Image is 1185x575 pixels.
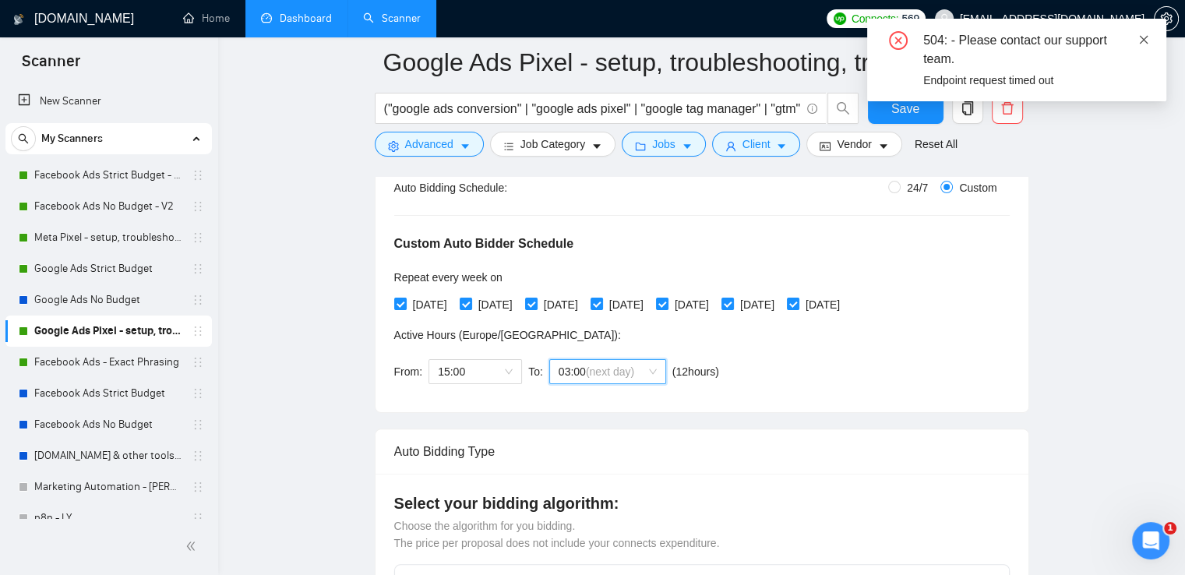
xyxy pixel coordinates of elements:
button: search [827,93,859,124]
a: searchScanner [363,12,421,25]
a: Google Ads Strict Budget [34,253,182,284]
span: search [828,101,858,115]
span: Connects: [852,10,898,27]
span: holder [192,481,204,493]
span: [DATE] [799,296,846,313]
span: holder [192,356,204,369]
span: user [939,13,950,24]
span: 24/7 [901,179,934,196]
span: holder [192,387,204,400]
span: To: [528,365,543,378]
span: holder [192,231,204,244]
span: folder [635,140,646,152]
span: user [725,140,736,152]
div: Auto Bidding Schedule: [394,179,599,196]
button: setting [1154,6,1179,31]
span: Custom [953,179,1003,196]
span: Job Category [520,136,585,153]
img: upwork-logo.png [834,12,846,25]
input: Search Freelance Jobs... [384,99,800,118]
span: caret-down [776,140,787,152]
span: info-circle [807,104,817,114]
span: holder [192,263,204,275]
a: dashboardDashboard [261,12,332,25]
span: close [1138,34,1149,45]
span: My Scanners [41,123,103,154]
span: Jobs [652,136,675,153]
a: homeHome [183,12,230,25]
span: Client [742,136,771,153]
span: search [12,133,35,144]
span: caret-down [591,140,602,152]
span: 1 [1164,522,1176,534]
span: 15:00 [438,360,513,383]
h4: Select your bidding algorithm: [394,492,1010,514]
span: holder [192,418,204,431]
a: Google Ads No Budget [34,284,182,316]
span: idcard [820,140,831,152]
a: Facebook Ads No Budget [34,409,182,440]
span: Repeat every week on [394,271,503,284]
span: [DATE] [734,296,781,313]
span: caret-down [682,140,693,152]
a: New Scanner [18,86,199,117]
button: userClientcaret-down [712,132,801,157]
span: ( 12 hours) [672,365,719,378]
span: bars [503,140,514,152]
span: caret-down [460,140,471,152]
span: (next day) [586,365,634,378]
input: Scanner name... [383,43,997,82]
a: setting [1154,12,1179,25]
button: folderJobscaret-down [622,132,706,157]
button: search [11,126,36,151]
span: holder [192,450,204,462]
span: Active Hours ( Europe/[GEOGRAPHIC_DATA] ): [394,329,621,341]
span: caret-down [878,140,889,152]
span: From: [394,365,423,378]
span: [DATE] [538,296,584,313]
span: [DATE] [407,296,453,313]
span: holder [192,325,204,337]
a: Marketing Automation - [PERSON_NAME] [34,471,182,503]
a: Reset All [915,136,958,153]
a: Google Ads Pixel - setup, troubleshooting, tracking [34,316,182,347]
div: Endpoint request timed out [923,72,1148,89]
span: 569 [901,10,919,27]
span: Scanner [9,50,93,83]
span: Choose the algorithm for you bidding. The price per proposal does not include your connects expen... [394,520,720,549]
h5: Custom Auto Bidder Schedule [394,235,574,253]
button: barsJob Categorycaret-down [490,132,615,157]
a: [DOMAIN_NAME] & other tools - [PERSON_NAME] [34,440,182,471]
span: holder [192,294,204,306]
span: double-left [185,538,201,554]
span: holder [192,512,204,524]
a: Meta Pixel - setup, troubleshooting, tracking [34,222,182,253]
span: 03:00 [559,360,657,383]
a: Facebook Ads - Exact Phrasing [34,347,182,378]
span: holder [192,200,204,213]
li: New Scanner [5,86,212,117]
span: [DATE] [668,296,715,313]
span: holder [192,169,204,182]
button: idcardVendorcaret-down [806,132,901,157]
span: [DATE] [603,296,650,313]
span: setting [388,140,399,152]
span: Advanced [405,136,453,153]
span: setting [1155,12,1178,25]
button: settingAdvancedcaret-down [375,132,484,157]
div: 504: - Please contact our support team. [923,31,1148,69]
a: Facebook Ads Strict Budget [34,378,182,409]
a: n8n - LY [34,503,182,534]
span: Vendor [837,136,871,153]
div: Auto Bidding Type [394,429,1010,474]
a: Facebook Ads No Budget - V2 [34,191,182,222]
iframe: Intercom live chat [1132,522,1169,559]
span: close-circle [889,31,908,50]
span: [DATE] [472,296,519,313]
img: logo [13,7,24,32]
a: Facebook Ads Strict Budget - V2 [34,160,182,191]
